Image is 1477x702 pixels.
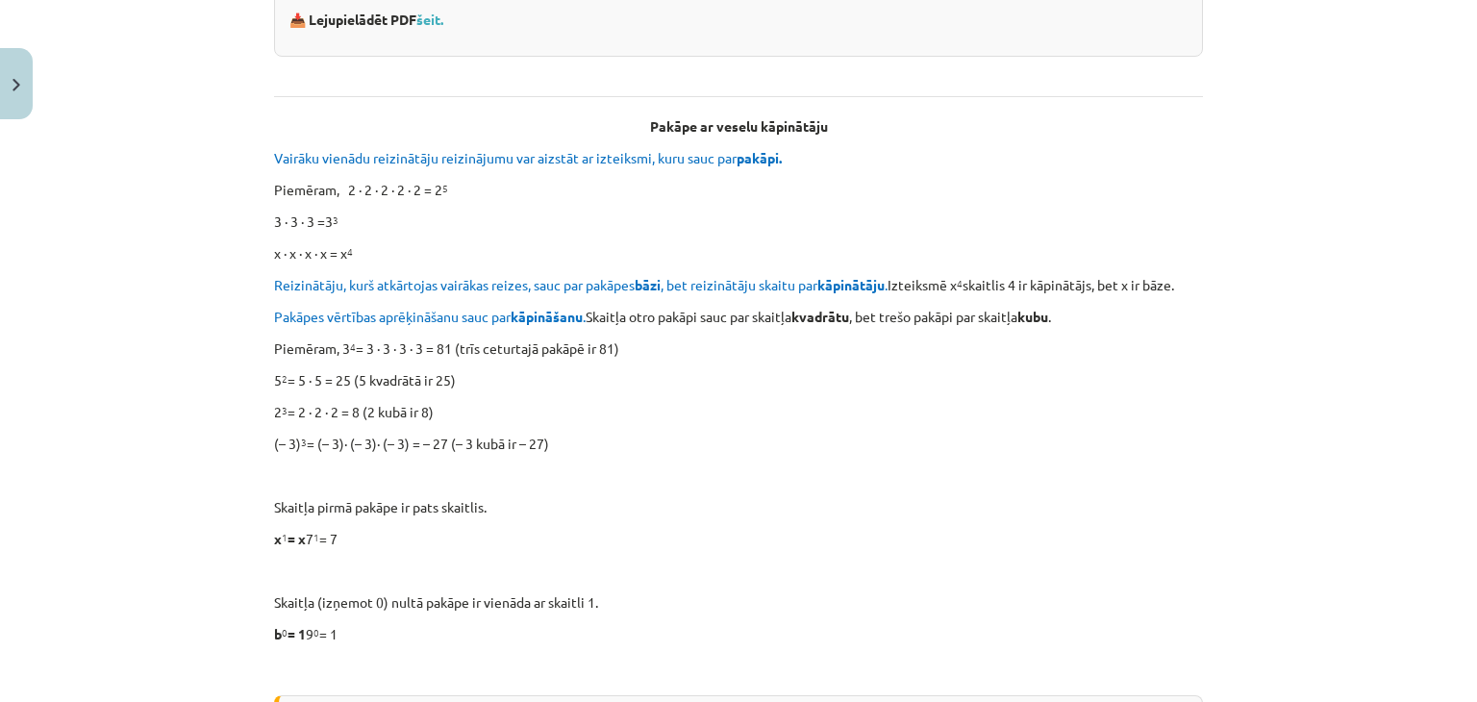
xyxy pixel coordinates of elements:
[274,276,888,293] span: Reizinātāju, kurš atkārtojas vairākas reizes, sauc par pakāpes , bet reizinātāju skaitu par .
[274,592,1203,613] p: Skaitļa (izņemot 0) nultā pakāpe ir vienāda ar skaitli 1.
[313,625,319,639] sup: 0
[274,308,586,325] span: Pakāpes vērtības aprēķināšanu sauc par .
[274,212,1203,232] p: 3 ∙ 3 ∙ 3 =3
[416,11,443,28] a: šeit.
[350,339,356,354] sup: 4
[274,529,1203,549] p: 7 = 7
[274,243,1203,263] p: x ∙ x ∙ x ∙ x = x
[650,117,828,135] b: Pakāpe ar veselu kāpinātāju
[313,530,319,544] sup: 1
[817,276,885,293] b: kāpinātāju
[635,276,661,293] b: bāzi
[274,497,1203,517] p: Skaitļa pirmā pakāpe ir pats skaitlis.
[274,338,1203,359] p: Piemēram, 3 = 3 ∙ 3 ∙ 3 ∙ 3 = 81 (trīs ceturtajā pakāpē ir 81)
[274,625,282,642] b: b
[274,434,1203,454] p: (– 3) = (– 3)∙ (– 3)∙ (– 3) = – 27 (– 3 kubā ir – 27)
[274,307,1203,327] p: Skaitļa otro pakāpi sauc par skaitļa , bet trešo pakāpi par skaitļa .
[282,530,288,544] sup: 1
[288,625,306,642] b: = 1
[289,11,446,28] strong: 📥 Lejupielādēt PDF
[13,79,20,91] img: icon-close-lesson-0947bae3869378f0d4975bcd49f059093ad1ed9edebbc8119c70593378902aed.svg
[282,403,288,417] sup: 3
[274,370,1203,390] p: 5 = 5 ∙ 5 = 25 (5 kvadrātā ir 25)
[333,213,338,227] sup: 3
[347,244,353,259] sup: 4
[511,308,583,325] b: kāpināšanu
[282,625,288,639] sup: 0
[301,435,307,449] sup: 3
[737,149,782,166] b: pakāpi.
[274,402,1203,422] p: 2 = 2 ∙ 2 ∙ 2 = 8 (2 kubā ir 8)
[957,276,963,290] sup: 4
[1017,308,1048,325] b: kubu
[274,275,1203,295] p: Izteiksmē x skaitlis 4 ir kāpinātājs, bet x ir bāze.
[274,149,785,166] span: Vairāku vienādu reizinātāju reizinājumu var aizstāt ar izteiksmi, kuru sauc par
[288,530,306,547] b: = x
[442,181,448,195] sup: 5
[282,371,288,386] sup: 2
[274,180,1203,200] p: Piemēram, 2 ∙ 2 ∙ 2 ∙ 2 ∙ 2 = 2
[274,530,282,547] b: x
[791,308,849,325] b: kvadrātu
[274,624,1203,644] p: 9 = 1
